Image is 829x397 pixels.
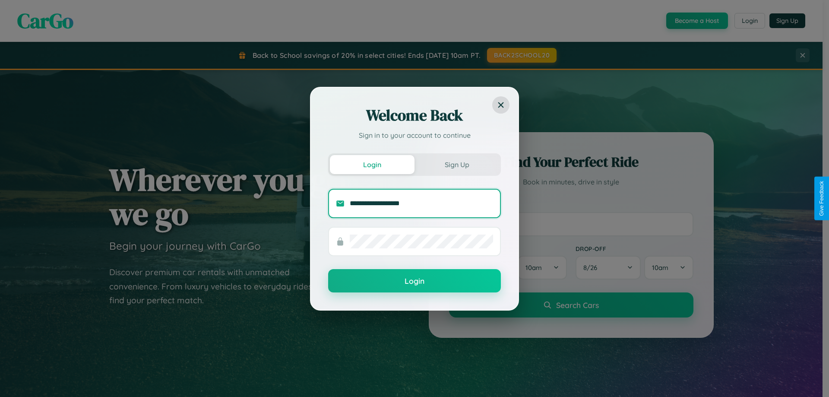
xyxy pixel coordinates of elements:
[330,155,414,174] button: Login
[328,269,501,292] button: Login
[819,181,825,216] div: Give Feedback
[414,155,499,174] button: Sign Up
[328,130,501,140] p: Sign in to your account to continue
[328,105,501,126] h2: Welcome Back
